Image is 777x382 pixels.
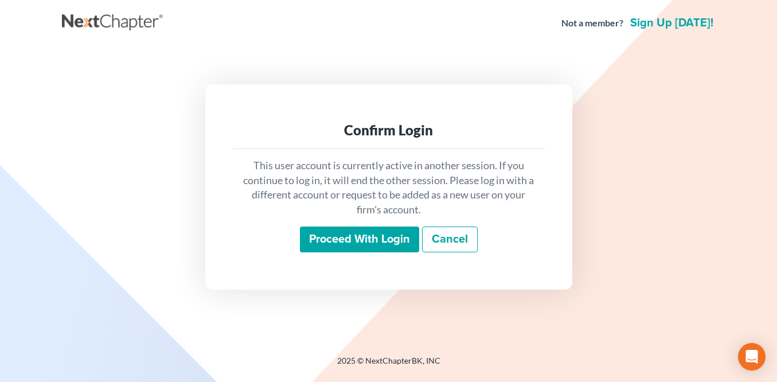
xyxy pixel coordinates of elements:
a: Sign up [DATE]! [628,17,716,29]
p: This user account is currently active in another session. If you continue to log in, it will end ... [242,158,536,217]
a: Cancel [422,227,478,253]
div: Confirm Login [242,121,536,139]
div: 2025 © NextChapterBK, INC [62,355,716,376]
input: Proceed with login [300,227,419,253]
strong: Not a member? [561,17,623,30]
div: Open Intercom Messenger [738,343,766,371]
